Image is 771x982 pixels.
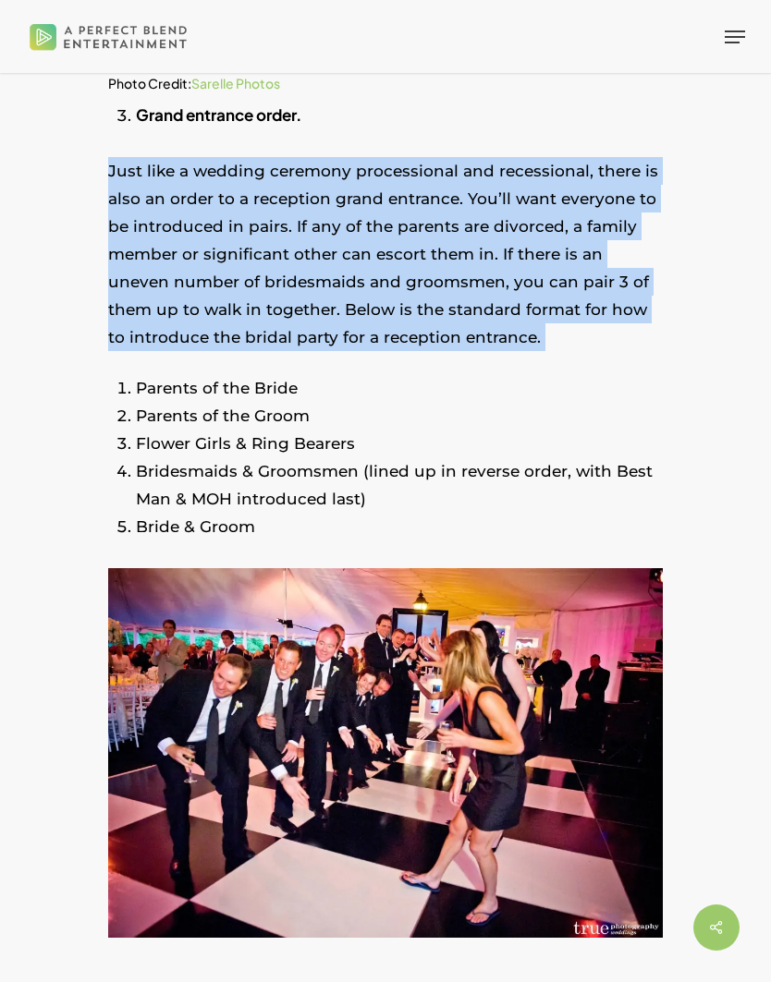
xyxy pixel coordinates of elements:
[136,374,663,402] li: Parents of the Bride
[108,157,663,375] p: Just like a wedding ceremony processional and recessional, there is also an order to a reception ...
[136,457,663,513] li: Bridesmaids & Groomsmen (lined up in reverse order, with Best Man & MOH introduced last)
[136,430,663,457] li: Flower Girls & Ring Bearers
[108,568,663,938] img: entrance song, Reception grand entrance, reception entrance, introductions, Hudson Valley DJ, Wed...
[191,75,280,91] a: Sarelle Photos
[136,402,663,430] li: Parents of the Groom
[725,28,745,46] a: Navigation Menu
[26,11,191,62] img: A Perfect Blend Entertainment
[136,104,301,125] strong: Grand entrance order.
[108,72,663,94] h6: Photo Credit:
[136,513,663,540] li: Bride & Groom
